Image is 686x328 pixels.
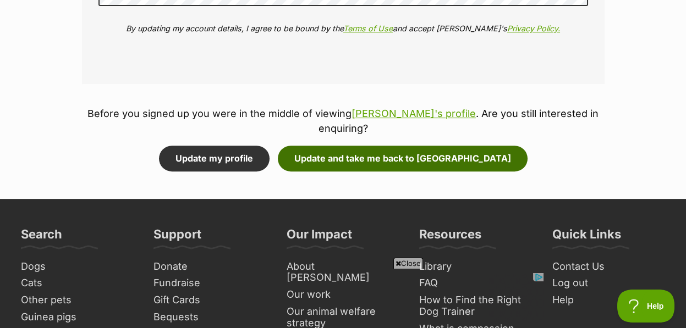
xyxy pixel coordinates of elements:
h3: Support [153,226,201,248]
a: Guinea pigs [17,309,138,326]
a: About [PERSON_NAME] [282,258,404,286]
h3: Resources [419,226,481,248]
iframe: Advertisement [143,273,544,323]
p: Before you signed up you were in the middle of viewing . Are you still interested in enquiring? [82,106,605,136]
h3: Quick Links [552,226,621,248]
a: Cats [17,275,138,292]
a: Help [548,292,669,309]
p: By updating my account details, I agree to be bound by the and accept [PERSON_NAME]'s [98,23,588,34]
button: Update and take me back to [GEOGRAPHIC_DATA] [278,146,528,171]
h3: Our Impact [287,226,352,248]
a: Privacy Policy. [507,24,560,33]
a: Other pets [17,292,138,309]
a: [PERSON_NAME]'s profile [352,108,476,119]
a: Dogs [17,258,138,275]
a: Contact Us [548,258,669,275]
a: Donate [149,258,271,275]
span: Close [393,258,423,269]
a: Log out [548,275,669,292]
a: Library [415,258,536,275]
h3: Search [21,226,62,248]
iframe: Help Scout Beacon - Open [617,290,675,323]
button: Update my profile [159,146,270,171]
a: Terms of Use [343,24,393,33]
